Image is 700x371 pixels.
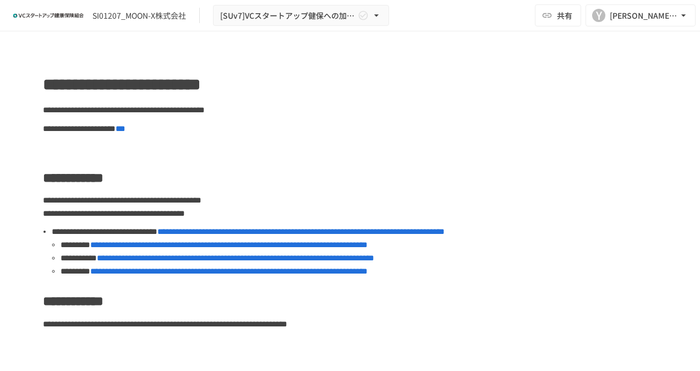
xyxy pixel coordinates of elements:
[557,9,572,21] span: 共有
[535,4,581,26] button: 共有
[13,7,84,24] img: ZDfHsVrhrXUoWEWGWYf8C4Fv4dEjYTEDCNvmL73B7ox
[586,4,696,26] button: Y[PERSON_NAME][EMAIL_ADDRESS][DOMAIN_NAME]
[610,9,678,23] div: [PERSON_NAME][EMAIL_ADDRESS][DOMAIN_NAME]
[220,9,356,23] span: [SUv7]VCスタートアップ健保への加入申請手続き
[213,5,389,26] button: [SUv7]VCスタートアップ健保への加入申請手続き
[592,9,605,22] div: Y
[92,10,186,21] div: SI01207_MOON-X株式会社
